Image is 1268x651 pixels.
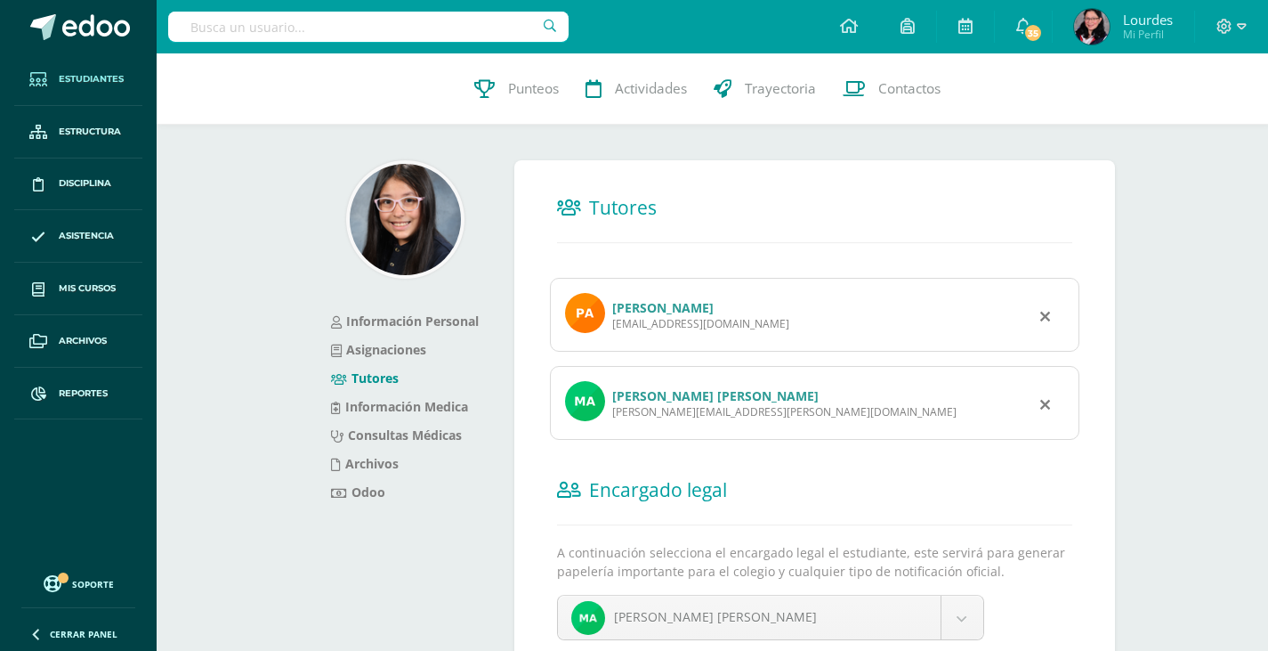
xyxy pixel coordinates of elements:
input: Busca un usuario... [168,12,569,42]
span: Encargado legal [589,477,727,502]
p: A continuación selecciona el encargado legal el estudiante, este servirá para generar papelería i... [557,543,1072,581]
a: Odoo [331,484,385,500]
img: 5b5dc2834911c0cceae0df2d5a0ff844.png [1074,9,1110,45]
a: Tutores [331,370,399,387]
span: Soporte [72,578,114,590]
img: c94cddba47c329d218c5303976be00eb.png [571,601,605,635]
span: Tutores [589,195,657,220]
span: Estructura [59,125,121,139]
span: 35 [1023,23,1043,43]
a: Contactos [829,53,954,125]
a: Actividades [572,53,700,125]
span: Reportes [59,387,108,401]
a: Asistencia [14,210,142,263]
div: [EMAIL_ADDRESS][DOMAIN_NAME] [612,316,789,331]
span: Punteos [508,79,559,98]
a: Soporte [21,571,135,595]
a: Mis cursos [14,263,142,315]
span: [PERSON_NAME] [PERSON_NAME] [614,608,817,625]
a: Estudiantes [14,53,142,106]
a: Consultas Médicas [331,427,462,443]
span: Lourdes [1123,11,1173,28]
a: [PERSON_NAME] [PERSON_NAME] [558,596,983,639]
span: Contactos [878,79,941,98]
div: [PERSON_NAME][EMAIL_ADDRESS][PERSON_NAME][DOMAIN_NAME] [612,404,957,419]
span: Estudiantes [59,72,124,86]
a: Estructura [14,106,142,159]
span: Cerrar panel [50,628,117,640]
a: [PERSON_NAME] [612,299,714,316]
span: Disciplina [59,176,111,191]
a: [PERSON_NAME] [PERSON_NAME] [612,387,819,404]
a: Punteos [461,53,572,125]
span: Trayectoria [745,79,816,98]
a: Asignaciones [331,341,426,358]
a: Información Medica [331,398,468,415]
span: Archivos [59,334,107,348]
a: Trayectoria [700,53,829,125]
a: Disciplina [14,159,142,211]
a: Reportes [14,368,142,420]
span: Mi Perfil [1123,27,1173,42]
div: Remover [1040,393,1050,414]
span: Mis cursos [59,281,116,296]
img: profile image [565,293,605,333]
img: 56b4490f53bebd473c68c5ffb4e695c2.png [350,164,461,275]
span: Actividades [615,79,687,98]
img: profile image [565,381,605,421]
span: Asistencia [59,229,114,243]
div: Remover [1040,305,1050,326]
a: Información Personal [331,313,479,330]
a: Archivos [331,455,399,472]
a: Archivos [14,315,142,368]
